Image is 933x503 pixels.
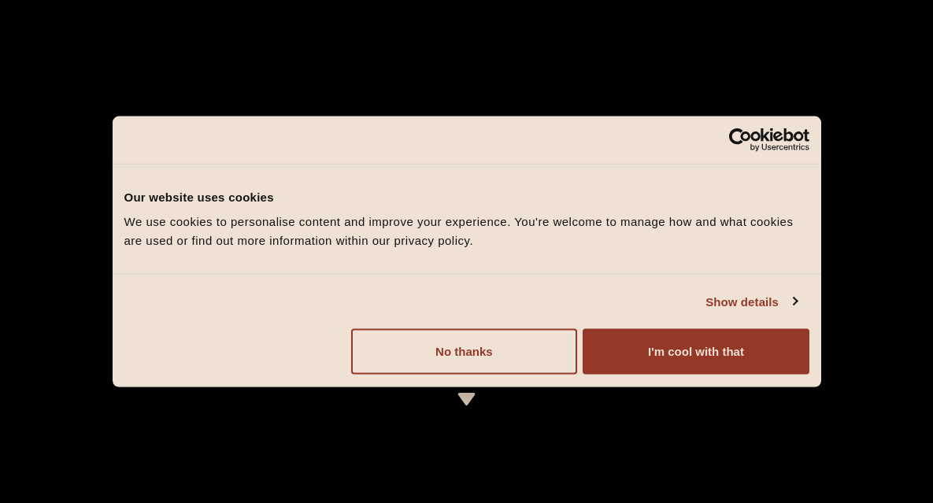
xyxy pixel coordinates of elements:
[457,393,476,405] img: icon-dropdown-cream.svg
[124,187,809,206] div: Our website uses cookies
[351,329,577,375] button: No thanks
[583,329,809,375] button: I'm cool with that
[705,292,797,311] a: Show details
[672,128,809,151] a: Usercentrics Cookiebot - opens in a new window
[124,213,809,250] div: We use cookies to personalise content and improve your experience. You're welcome to manage how a...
